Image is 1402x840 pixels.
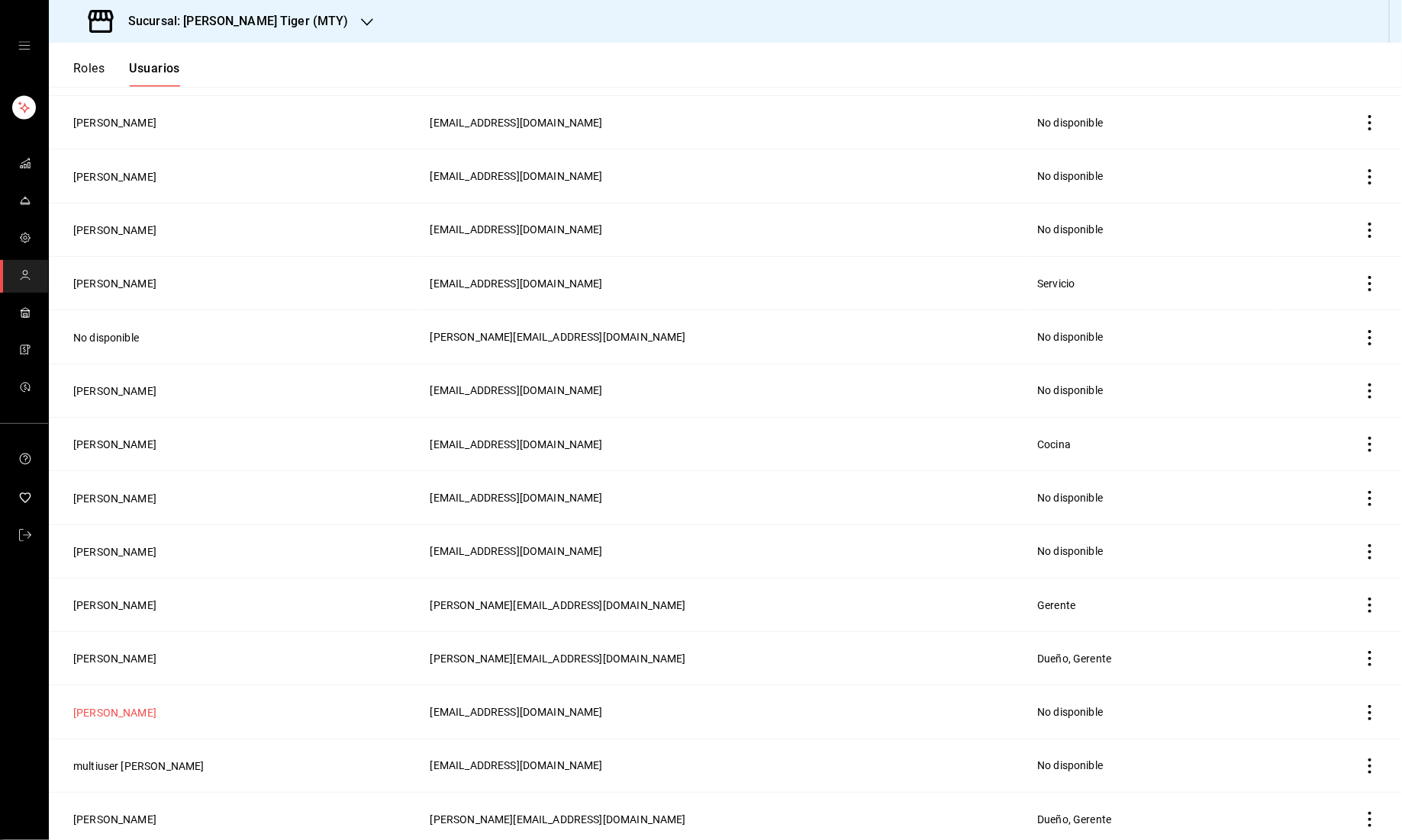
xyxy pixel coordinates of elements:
button: actions [1362,276,1378,291]
button: actions [1362,758,1378,774]
span: [PERSON_NAME][EMAIL_ADDRESS][DOMAIN_NAME] [430,652,686,665]
button: actions [1362,491,1378,506]
button: [PERSON_NAME] [73,544,156,559]
button: [PERSON_NAME] [73,223,156,238]
button: open drawer [18,40,31,52]
td: No disponible [1028,96,1278,149]
div: navigation tabs [73,61,180,87]
button: actions [1362,651,1378,666]
span: [PERSON_NAME][EMAIL_ADDRESS][DOMAIN_NAME] [430,813,686,826]
span: Gerente [1037,599,1075,611]
span: Servicio [1037,277,1075,290]
button: [PERSON_NAME] [73,812,156,827]
h3: Sucursal: [PERSON_NAME] Tiger (MTY) [116,12,349,30]
span: [EMAIL_ADDRESS][DOMAIN_NAME] [430,223,603,236]
span: [EMAIL_ADDRESS][DOMAIN_NAME] [430,117,603,129]
button: [PERSON_NAME] [73,383,156,399]
button: actions [1362,812,1378,827]
button: [PERSON_NAME] [73,491,156,506]
button: actions [1362,437,1378,452]
span: [EMAIL_ADDRESS][DOMAIN_NAME] [430,759,603,771]
span: [EMAIL_ADDRESS][DOMAIN_NAME] [430,438,603,450]
td: No disponible [1028,310,1278,364]
span: Dueño, Gerente [1037,652,1111,665]
td: No disponible [1028,149,1278,203]
button: actions [1362,598,1378,613]
button: [PERSON_NAME] [73,437,156,452]
span: [EMAIL_ADDRESS][DOMAIN_NAME] [430,277,603,290]
span: [PERSON_NAME][EMAIL_ADDRESS][DOMAIN_NAME] [430,599,686,611]
button: [PERSON_NAME] [73,115,156,130]
button: actions [1362,544,1378,559]
button: No disponible [73,330,139,345]
span: Cocina [1037,438,1071,450]
span: [EMAIL_ADDRESS][DOMAIN_NAME] [430,170,603,182]
span: [EMAIL_ADDRESS][DOMAIN_NAME] [430,545,603,557]
td: No disponible [1028,685,1278,739]
button: actions [1362,223,1378,238]
button: [PERSON_NAME] [73,651,156,666]
button: [PERSON_NAME] [73,169,156,184]
button: [PERSON_NAME] [73,598,156,613]
button: actions [1362,705,1378,720]
td: No disponible [1028,203,1278,256]
td: No disponible [1028,739,1278,792]
button: Usuarios [129,61,180,87]
span: [EMAIL_ADDRESS][DOMAIN_NAME] [430,492,603,504]
span: [EMAIL_ADDRESS][DOMAIN_NAME] [430,706,603,718]
span: [EMAIL_ADDRESS][DOMAIN_NAME] [430,384,603,396]
td: No disponible [1028,524,1278,578]
span: Dueño, Gerente [1037,813,1111,826]
button: actions [1362,169,1378,184]
span: [PERSON_NAME][EMAIL_ADDRESS][DOMAIN_NAME] [430,331,686,343]
button: [PERSON_NAME] [73,276,156,291]
td: No disponible [1028,471,1278,524]
button: actions [1362,330,1378,345]
button: multiuser [PERSON_NAME] [73,758,204,774]
button: actions [1362,115,1378,130]
button: Roles [73,61,105,87]
button: actions [1362,383,1378,399]
button: [PERSON_NAME] [73,705,156,720]
td: No disponible [1028,364,1278,417]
